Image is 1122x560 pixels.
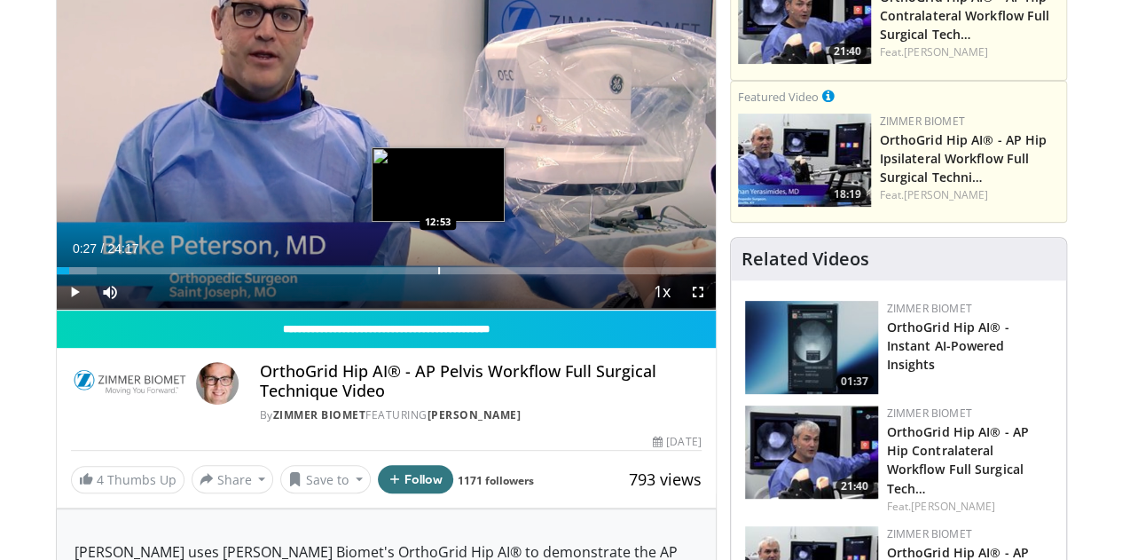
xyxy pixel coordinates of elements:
[828,43,867,59] span: 21:40
[629,469,702,490] span: 793 views
[887,499,1052,515] div: Feat.
[904,44,988,59] a: [PERSON_NAME]
[192,465,274,493] button: Share
[887,423,1029,496] a: OrthoGrid Hip AI® - AP Hip Contralateral Workflow Full Surgical Tech…
[887,301,972,316] a: Zimmer Biomet
[745,301,878,394] a: 01:37
[458,473,534,488] a: 1171 followers
[745,406,878,499] a: 21:40
[836,374,874,390] span: 01:37
[92,274,128,310] button: Mute
[880,114,965,129] a: Zimmer Biomet
[911,499,995,514] a: [PERSON_NAME]
[738,89,819,105] small: Featured Video
[828,186,867,202] span: 18:19
[745,301,878,394] img: 51d03d7b-a4ba-45b7-9f92-2bfbd1feacc3.150x105_q85_crop-smart_upscale.jpg
[97,471,104,488] span: 4
[101,241,105,256] span: /
[904,187,988,202] a: [PERSON_NAME]
[745,406,878,499] img: 96a9cbbb-25ee-4404-ab87-b32d60616ad7.150x105_q85_crop-smart_upscale.jpg
[880,44,1059,60] div: Feat.
[260,362,702,400] h4: OrthoGrid Hip AI® - AP Pelvis Workflow Full Surgical Technique Video
[680,274,716,310] button: Fullscreen
[107,241,138,256] span: 24:17
[372,147,505,222] img: image.jpeg
[71,466,184,493] a: 4 Thumbs Up
[738,114,871,207] a: 18:19
[880,187,1059,203] div: Feat.
[71,362,189,405] img: Zimmer Biomet
[887,406,972,421] a: Zimmer Biomet
[57,274,92,310] button: Play
[196,362,239,405] img: Avatar
[741,248,869,270] h4: Related Videos
[880,131,1047,185] a: OrthoGrid Hip AI® - AP Hip Ipsilateral Workflow Full Surgical Techni…
[57,267,716,274] div: Progress Bar
[738,114,871,207] img: 503c3a3d-ad76-4115-a5ba-16c0230cde33.150x105_q85_crop-smart_upscale.jpg
[645,274,680,310] button: Playback Rate
[836,478,874,494] span: 21:40
[887,319,1009,373] a: OrthoGrid Hip AI® - Instant AI-Powered Insights
[887,526,972,541] a: Zimmer Biomet
[428,407,522,422] a: [PERSON_NAME]
[378,465,454,493] button: Follow
[653,434,701,450] div: [DATE]
[73,241,97,256] span: 0:27
[280,465,371,493] button: Save to
[260,407,702,423] div: By FEATURING
[273,407,366,422] a: Zimmer Biomet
